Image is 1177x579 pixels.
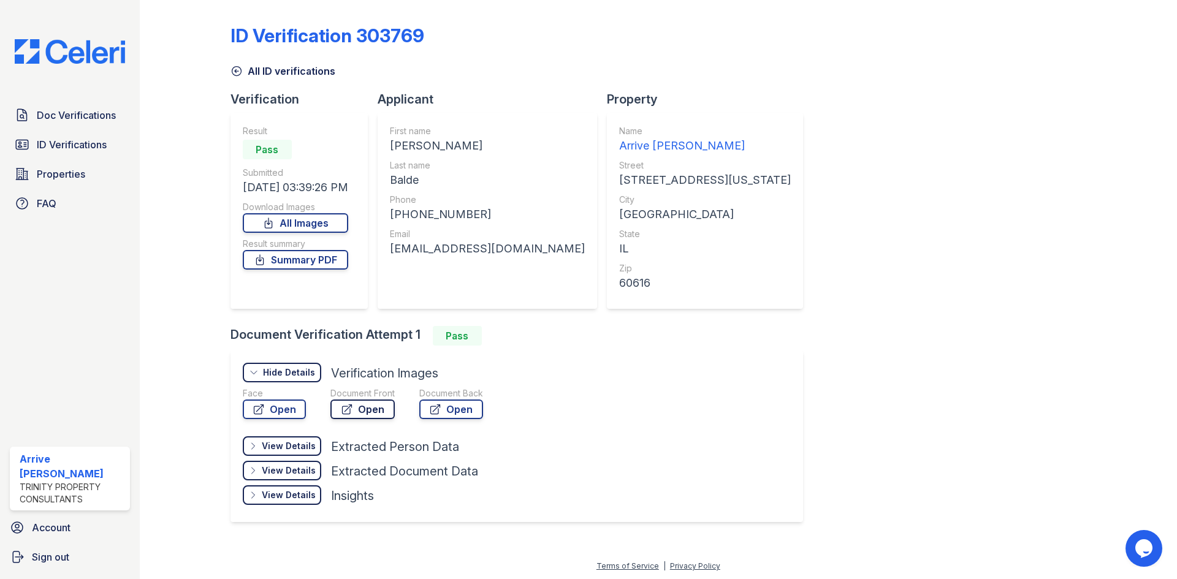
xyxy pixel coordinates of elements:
[37,167,85,181] span: Properties
[619,137,791,154] div: Arrive [PERSON_NAME]
[10,162,130,186] a: Properties
[32,550,69,564] span: Sign out
[619,125,791,137] div: Name
[330,387,395,399] div: Document Front
[262,464,316,477] div: View Details
[390,172,585,189] div: Balde
[230,25,424,47] div: ID Verification 303769
[390,240,585,257] div: [EMAIL_ADDRESS][DOMAIN_NAME]
[262,440,316,452] div: View Details
[663,561,666,570] div: |
[243,125,348,137] div: Result
[331,365,438,382] div: Verification Images
[37,137,107,152] span: ID Verifications
[331,487,374,504] div: Insights
[230,64,335,78] a: All ID verifications
[419,387,483,399] div: Document Back
[5,545,135,569] a: Sign out
[670,561,720,570] a: Privacy Policy
[390,125,585,137] div: First name
[607,91,813,108] div: Property
[243,250,348,270] a: Summary PDF
[390,194,585,206] div: Phone
[243,238,348,250] div: Result summary
[262,489,316,501] div: View Details
[20,452,125,481] div: Arrive [PERSON_NAME]
[230,326,813,346] div: Document Verification Attempt 1
[20,481,125,505] div: Trinity Property Consultants
[5,515,135,540] a: Account
[10,103,130,127] a: Doc Verifications
[243,179,348,196] div: [DATE] 03:39:26 PM
[243,399,306,419] a: Open
[230,91,378,108] div: Verification
[619,125,791,154] a: Name Arrive [PERSON_NAME]
[378,91,607,108] div: Applicant
[419,399,483,419] a: Open
[37,108,116,123] span: Doc Verifications
[596,561,659,570] a: Terms of Service
[330,399,395,419] a: Open
[390,159,585,172] div: Last name
[619,228,791,240] div: State
[619,194,791,206] div: City
[243,387,306,399] div: Face
[619,262,791,274] div: Zip
[390,206,585,223] div: [PHONE_NUMBER]
[37,196,56,211] span: FAQ
[243,167,348,179] div: Submitted
[263,366,315,379] div: Hide Details
[331,438,459,455] div: Extracted Person Data
[1126,530,1165,567] iframe: chat widget
[619,172,791,189] div: [STREET_ADDRESS][US_STATE]
[619,206,791,223] div: [GEOGRAPHIC_DATA]
[619,240,791,257] div: IL
[243,140,292,159] div: Pass
[243,201,348,213] div: Download Images
[5,39,135,64] img: CE_Logo_Blue-a8612792a0a2168367f1c8372b55b34899dd931a85d93a1a3d3e32e68fde9ad4.png
[10,132,130,157] a: ID Verifications
[331,463,478,480] div: Extracted Document Data
[619,274,791,292] div: 60616
[619,159,791,172] div: Street
[433,326,482,346] div: Pass
[243,213,348,233] a: All Images
[390,137,585,154] div: [PERSON_NAME]
[32,520,70,535] span: Account
[390,228,585,240] div: Email
[10,191,130,216] a: FAQ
